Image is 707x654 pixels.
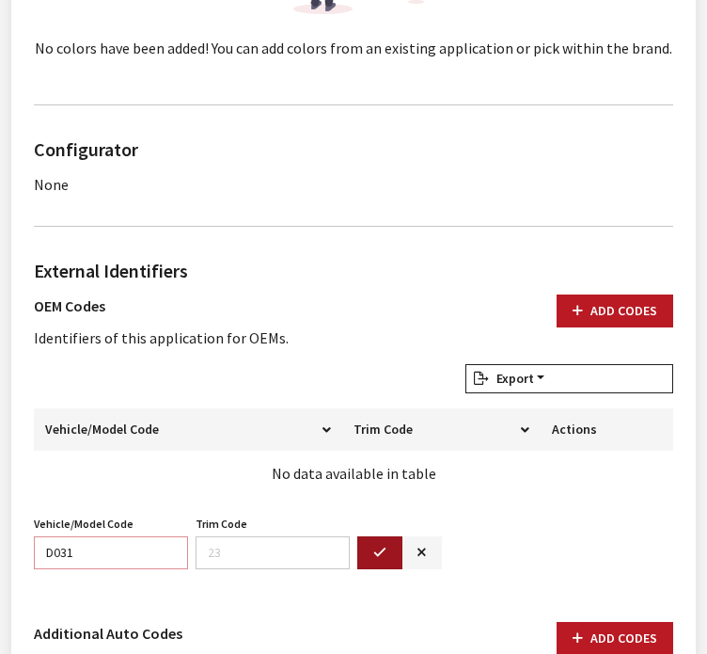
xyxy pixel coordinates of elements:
button: Export [465,364,673,393]
label: Vehicle/Model Code [34,516,134,533]
input: 23 [196,536,350,569]
p: Identifiers of this application for OEMs. [34,327,289,349]
th: Trim Code: activate to sort column ascending [342,408,541,451]
th: Vehicle/Model Code: activate to sort column descending [34,408,342,451]
h2: Configurator [34,136,673,164]
button: Cancel [401,536,442,569]
div: None [34,173,673,196]
input: MCE [34,536,188,569]
span: Export [489,370,534,387]
th: Actions [541,408,673,451]
p: No colors have been added! You can add colors from an existing application or pick within the brand. [34,37,673,59]
label: Trim Code [196,516,247,533]
h2: External Identifiers [34,257,673,285]
h3: OEM Codes [34,295,289,317]
td: No data available in table [34,451,673,496]
button: Add Codes [557,295,673,327]
button: Accept [357,536,402,569]
h3: Additional Auto Codes [34,622,525,645]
